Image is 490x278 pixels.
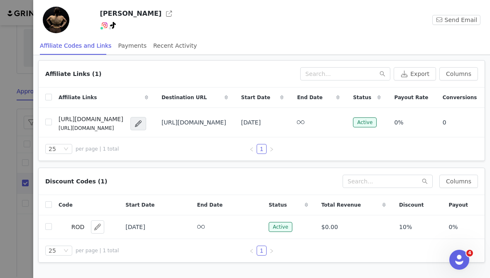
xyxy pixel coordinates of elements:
button: Export [394,67,436,80]
li: 1 [257,246,267,256]
span: [URL][DOMAIN_NAME] [162,118,226,127]
span: Code [59,201,73,209]
span: End Date [297,94,322,101]
button: Send Email [432,15,480,25]
span: Affiliate Links [59,94,97,101]
div: 25 [49,144,56,154]
span: $0.00 [321,223,338,232]
div: Payments [118,37,147,55]
li: 1 [257,144,267,154]
span: ROD [71,223,85,232]
iframe: Intercom live chat [449,250,469,270]
span: [DATE] [125,224,145,230]
a: 1 [257,246,266,255]
div: Affiliate Links (1) [45,70,101,78]
span: Destination URL [162,94,207,101]
div: 25 [49,246,56,255]
span: Status [353,94,371,101]
article: Discount Codes [38,168,485,263]
span: End Date [197,201,223,209]
div: Affiliate Codes and Links [40,37,111,55]
article: Affiliate Links [38,60,485,161]
li: Next Page [267,144,277,154]
li: Next Page [267,246,277,256]
a: 1 [257,144,266,154]
input: Search... [343,175,433,188]
span: [DATE] [241,119,261,126]
i: icon: right [269,249,274,254]
span: 0% [394,118,403,127]
img: 92524bb5-5771-466c-b073-9581d32ad966.jpg [43,7,69,33]
span: 0% [448,223,458,232]
i: icon: left [249,147,254,152]
i: icon: search [422,178,428,184]
span: 4 [466,250,473,256]
span: per page | 1 total [76,247,119,254]
div: Recent Activity [153,37,197,55]
i: icon: right [269,147,274,152]
td: 0 [436,108,485,137]
button: Columns [439,67,478,80]
h4: [URL][DOMAIN_NAME] [59,115,123,124]
span: Status [269,201,287,209]
span: Payout [448,201,468,209]
span: Active [353,117,377,127]
span: Total Revenue [321,201,361,209]
span: Start Date [241,94,270,101]
i: icon: down [64,146,69,152]
span: per page | 1 total [76,145,119,153]
i: icon: down [64,248,69,254]
div: Discount Codes (1) [45,177,107,186]
li: Previous Page [247,144,257,154]
h3: [PERSON_NAME] [100,9,162,19]
i: icon: search [380,71,385,77]
button: Columns [439,175,478,188]
p: [URL][DOMAIN_NAME] [59,124,123,132]
li: Previous Page [247,246,257,256]
input: Search... [300,67,390,80]
span: 10% [399,223,412,232]
i: icon: left [249,249,254,254]
span: Discount [399,201,424,209]
span: Conversions [443,94,477,101]
img: instagram.svg [101,22,108,29]
span: Payout Rate [394,94,428,101]
span: Active [269,222,292,232]
span: Start Date [125,201,154,209]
